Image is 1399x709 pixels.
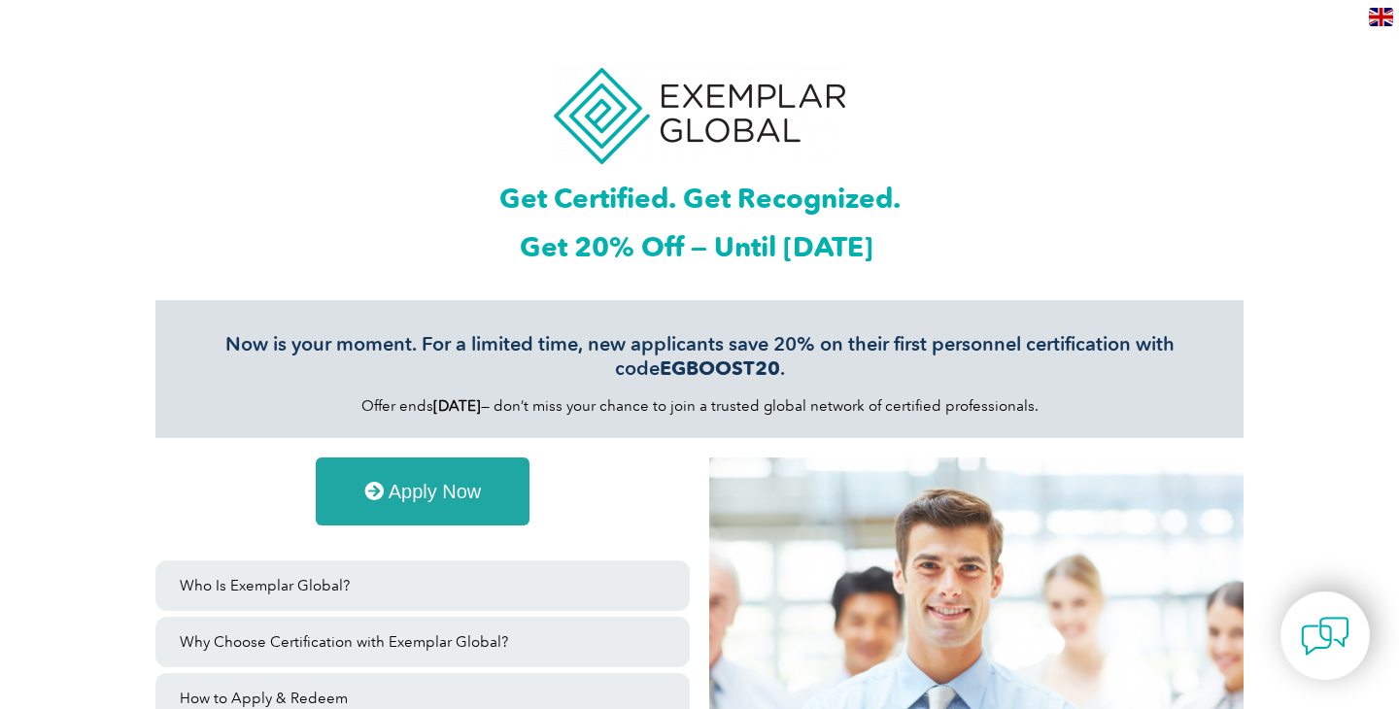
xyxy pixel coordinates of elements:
[185,332,1214,381] h3: Now is your moment. For a limited time, new applicants save 20% on their first personnel certific...
[499,182,901,215] span: Get Certified. Get Recognized.
[316,457,530,525] a: Apply Now
[389,482,482,501] span: Apply Now
[433,397,481,415] b: [DATE]
[520,230,873,263] span: Get 20% Off — Until [DATE]
[1369,8,1393,26] img: en
[155,617,690,667] a: Why Choose Certification with Exemplar Global?
[155,560,690,611] a: Who Is Exemplar Global?
[660,356,780,380] strong: EGBOOST20
[1301,612,1349,660] img: contact-chat.png
[185,395,1214,417] p: Offer ends — don’t miss your chance to join a trusted global network of certified professionals.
